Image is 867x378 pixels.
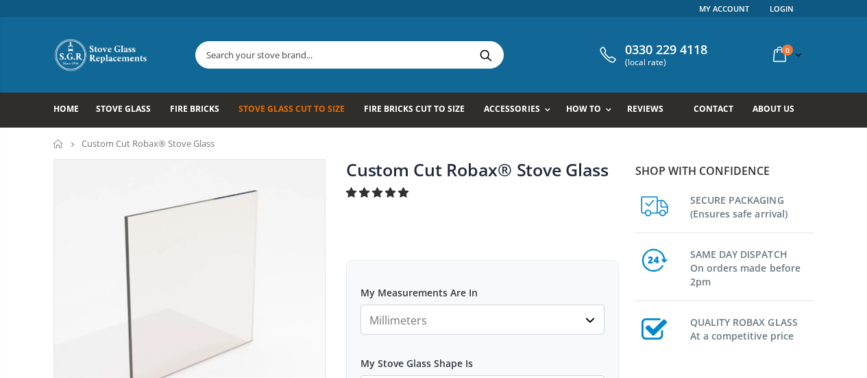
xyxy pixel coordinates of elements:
[53,103,79,115] span: Home
[82,137,215,150] span: Custom Cut Robax® Stove Glass
[484,93,557,128] a: Accessories
[53,38,149,72] img: Stove Glass Replacement
[690,245,814,289] h3: SAME DAY DISPATCH On orders made before 2pm
[361,345,605,370] label: My Stove Glass Shape Is
[484,103,539,115] span: Accessories
[625,58,707,67] span: (local rate)
[694,93,744,128] a: Contact
[690,313,814,343] h3: QUALITY ROBAX GLASS At a competitive price
[627,103,663,115] span: Reviews
[625,43,707,58] span: 0330 229 4118
[96,103,151,115] span: Stove Glass
[239,103,345,115] span: Stove Glass Cut To Size
[53,139,64,148] a: Home
[364,103,465,115] span: Fire Bricks Cut To Size
[96,93,161,128] a: Stove Glass
[346,158,609,181] a: Custom Cut Robax® Stove Glass
[566,93,618,128] a: How To
[239,93,355,128] a: Stove Glass Cut To Size
[361,274,605,299] label: My Measurements Are In
[170,93,230,128] a: Fire Bricks
[635,163,814,179] p: Shop with confidence
[753,93,805,128] a: About us
[196,42,657,68] input: Search your stove brand...
[782,45,793,56] span: 0
[53,93,89,128] a: Home
[627,93,674,128] a: Reviews
[566,103,601,115] span: How To
[694,103,733,115] span: Contact
[471,42,502,68] button: Search
[364,93,475,128] a: Fire Bricks Cut To Size
[753,103,794,115] span: About us
[170,103,219,115] span: Fire Bricks
[768,41,805,68] a: 0
[690,191,814,221] h3: SECURE PACKAGING (Ensures safe arrival)
[346,185,411,199] span: 4.94 stars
